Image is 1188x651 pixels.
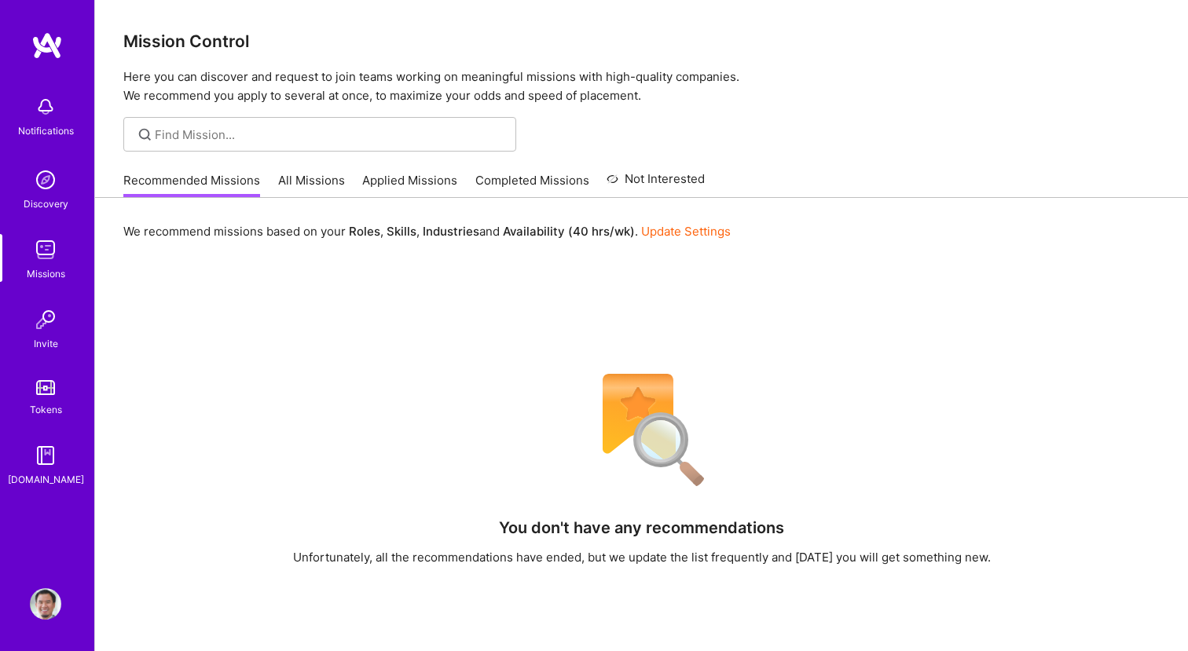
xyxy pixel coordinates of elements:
[123,68,1160,105] p: Here you can discover and request to join teams working on meaningful missions with high-quality ...
[123,223,731,240] p: We recommend missions based on your , , and .
[499,518,784,537] h4: You don't have any recommendations
[349,224,380,239] b: Roles
[30,164,61,196] img: discovery
[8,471,84,488] div: [DOMAIN_NAME]
[362,172,457,198] a: Applied Missions
[34,335,58,352] div: Invite
[30,304,61,335] img: Invite
[24,196,68,212] div: Discovery
[26,588,65,620] a: User Avatar
[30,91,61,123] img: bell
[387,224,416,239] b: Skills
[641,224,731,239] a: Update Settings
[575,364,709,497] img: No Results
[293,549,991,565] div: Unfortunately, all the recommendations have ended, but we update the list frequently and [DATE] y...
[30,234,61,265] img: teamwork
[30,588,61,620] img: User Avatar
[155,126,504,143] input: Find Mission...
[36,380,55,395] img: tokens
[18,123,74,139] div: Notifications
[123,31,1160,51] h3: Mission Control
[423,224,479,239] b: Industries
[607,170,705,198] a: Not Interested
[475,172,589,198] a: Completed Missions
[30,440,61,471] img: guide book
[30,401,62,418] div: Tokens
[278,172,345,198] a: All Missions
[136,126,154,144] i: icon SearchGrey
[503,224,635,239] b: Availability (40 hrs/wk)
[31,31,63,60] img: logo
[27,265,65,282] div: Missions
[123,172,260,198] a: Recommended Missions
